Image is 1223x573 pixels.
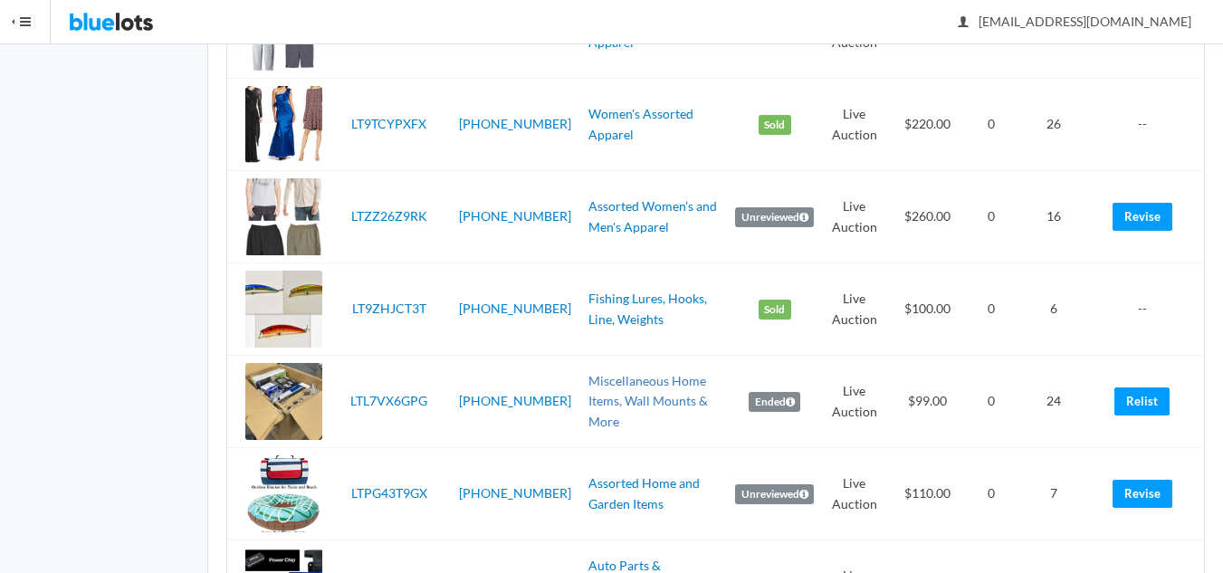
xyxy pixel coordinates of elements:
a: LTZZ26Z9RK [351,208,427,224]
a: [PHONE_NUMBER] [459,208,571,224]
td: 0 [967,263,1016,356]
a: LTPG43T9GX [351,485,427,501]
td: $260.00 [887,171,967,263]
a: Relist [1114,387,1170,415]
a: Children's Assorted Apparel [588,14,699,50]
td: $100.00 [887,263,967,356]
a: Revise [1113,203,1172,231]
td: Live Auction [821,448,887,540]
td: 24 [1016,356,1092,448]
td: Live Auction [821,79,887,171]
span: [EMAIL_ADDRESS][DOMAIN_NAME] [959,14,1191,29]
td: $99.00 [887,356,967,448]
td: Live Auction [821,263,887,356]
a: LTL7VX6GPG [350,393,427,408]
td: 7 [1016,448,1092,540]
a: [PHONE_NUMBER] [459,485,571,501]
td: 0 [967,171,1016,263]
td: -- [1092,79,1204,171]
td: -- [1092,263,1204,356]
a: Assorted Home and Garden Items [588,475,700,511]
label: Sold [759,300,791,320]
a: [PHONE_NUMBER] [459,393,571,408]
label: Unreviewed [735,484,814,504]
a: [PHONE_NUMBER] [459,116,571,131]
td: 26 [1016,79,1092,171]
label: Unreviewed [735,207,814,227]
td: $220.00 [887,79,967,171]
a: LT9ZHJCT3T [352,301,426,316]
td: 6 [1016,263,1092,356]
td: Live Auction [821,356,887,448]
td: 0 [967,79,1016,171]
a: Fishing Lures, Hooks, Line, Weights [588,291,707,327]
a: LT9TCYPXFX [351,116,426,131]
td: 0 [967,448,1016,540]
a: Women's Assorted Apparel [588,106,693,142]
a: Assorted Women's and Men's Apparel [588,198,717,234]
a: [PHONE_NUMBER] [459,301,571,316]
td: $110.00 [887,448,967,540]
label: Ended [749,392,800,412]
td: Live Auction [821,171,887,263]
ion-icon: person [954,14,972,32]
td: 16 [1016,171,1092,263]
a: Revise [1113,480,1172,508]
td: 0 [967,356,1016,448]
a: Miscellaneous Home Items, Wall Mounts & More [588,373,708,429]
label: Sold [759,115,791,135]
